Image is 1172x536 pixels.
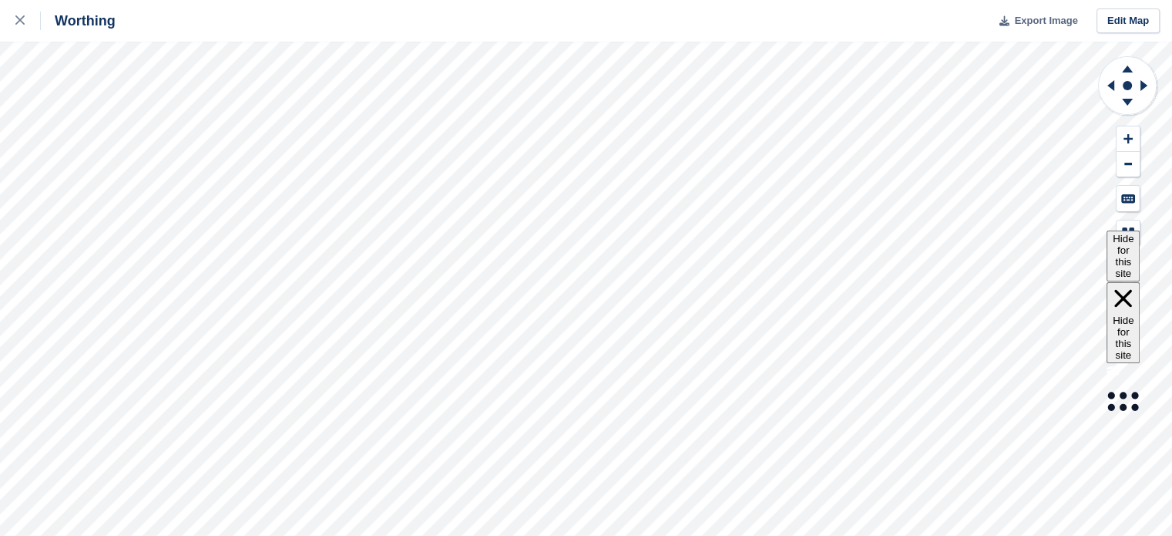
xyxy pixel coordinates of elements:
[1096,8,1160,34] a: Edit Map
[1117,126,1140,152] button: Zoom In
[990,8,1078,34] button: Export Image
[1117,186,1140,211] button: Keyboard Shortcuts
[1014,13,1077,29] span: Export Image
[1117,221,1140,246] button: Map Legend
[1117,152,1140,177] button: Zoom Out
[41,12,116,30] div: Worthing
